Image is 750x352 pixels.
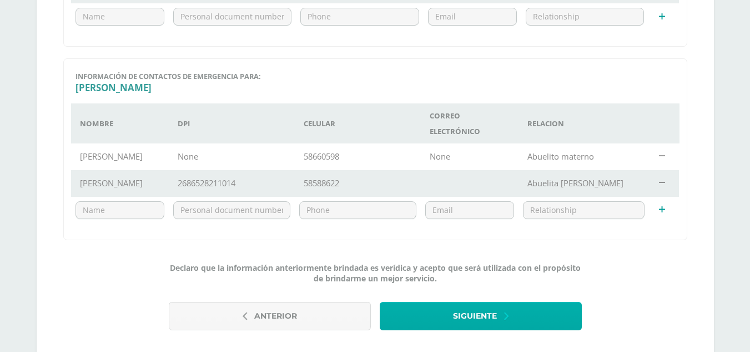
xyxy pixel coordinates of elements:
[71,103,169,143] th: Nombre
[76,202,164,219] input: Name
[75,81,675,94] h3: [PERSON_NAME]
[526,8,644,25] input: Relationship
[254,303,297,330] span: Anterior
[295,170,421,197] td: 58588622
[295,103,421,143] th: Celular
[524,202,643,219] input: Relationship
[169,103,295,143] th: DPI
[75,71,261,81] span: Información de contactos de emergencia para:
[169,262,582,284] span: Declaro que la información anteriormente brindada es verídica y acepto que será utilizada con el ...
[421,143,519,170] td: None
[519,103,648,143] th: Relacion
[76,8,164,25] input: Name
[295,143,421,170] td: 58660598
[169,143,295,170] td: None
[519,143,648,170] td: Abuelito materno
[453,303,497,330] span: Siguiente
[519,170,648,197] td: Abuelita [PERSON_NAME]
[429,8,516,25] input: Email
[71,143,169,170] td: [PERSON_NAME]
[421,103,519,143] th: Correo electrónico
[380,302,582,330] button: Siguiente
[169,170,295,197] td: 2686528211014
[300,202,416,219] input: Phone
[169,302,371,330] button: Anterior
[174,8,291,25] input: Personal document number
[71,170,169,197] td: [PERSON_NAME]
[301,8,419,25] input: Phone
[174,202,290,219] input: Personal document number
[426,202,514,219] input: Email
